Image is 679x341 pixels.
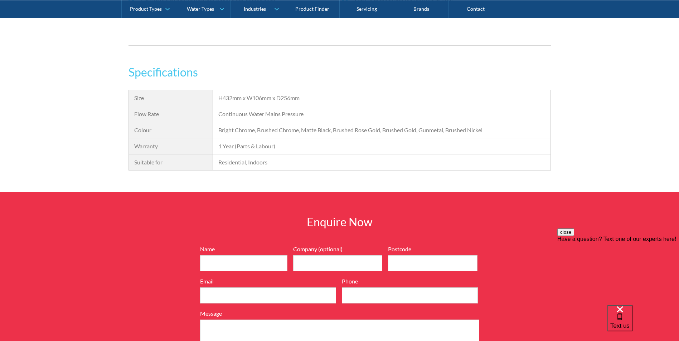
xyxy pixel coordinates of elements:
[130,6,162,12] div: Product Types
[200,277,336,286] label: Email
[200,245,287,253] label: Name
[134,158,208,167] div: Suitable for
[236,213,443,231] h2: Enquire Now
[134,142,208,150] div: Warranty
[187,6,214,12] div: Water Types
[293,245,383,253] label: Company (optional)
[134,110,208,118] div: Flow Rate
[342,277,478,286] label: Phone
[218,158,545,167] div: Residential, Indoors
[200,309,479,318] label: Message
[218,110,545,118] div: Continuous Water Mains Pressure
[557,228,679,314] iframe: podium webchat widget prompt
[244,6,266,12] div: Industries
[134,94,208,102] div: Size
[388,245,477,253] label: Postcode
[128,64,551,81] h3: Specifications
[218,142,545,150] div: 1 Year (Parts & Labour)
[218,126,545,134] div: Bright Chrome, Brushed Chrome, Matte Black, Brushed Rose Gold, Brushed Gold, Gunmetal, Brushed Ni...
[218,94,545,102] div: H432mm x W106mm x D256mm
[607,305,679,341] iframe: podium webchat widget bubble
[134,126,208,134] div: Colour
